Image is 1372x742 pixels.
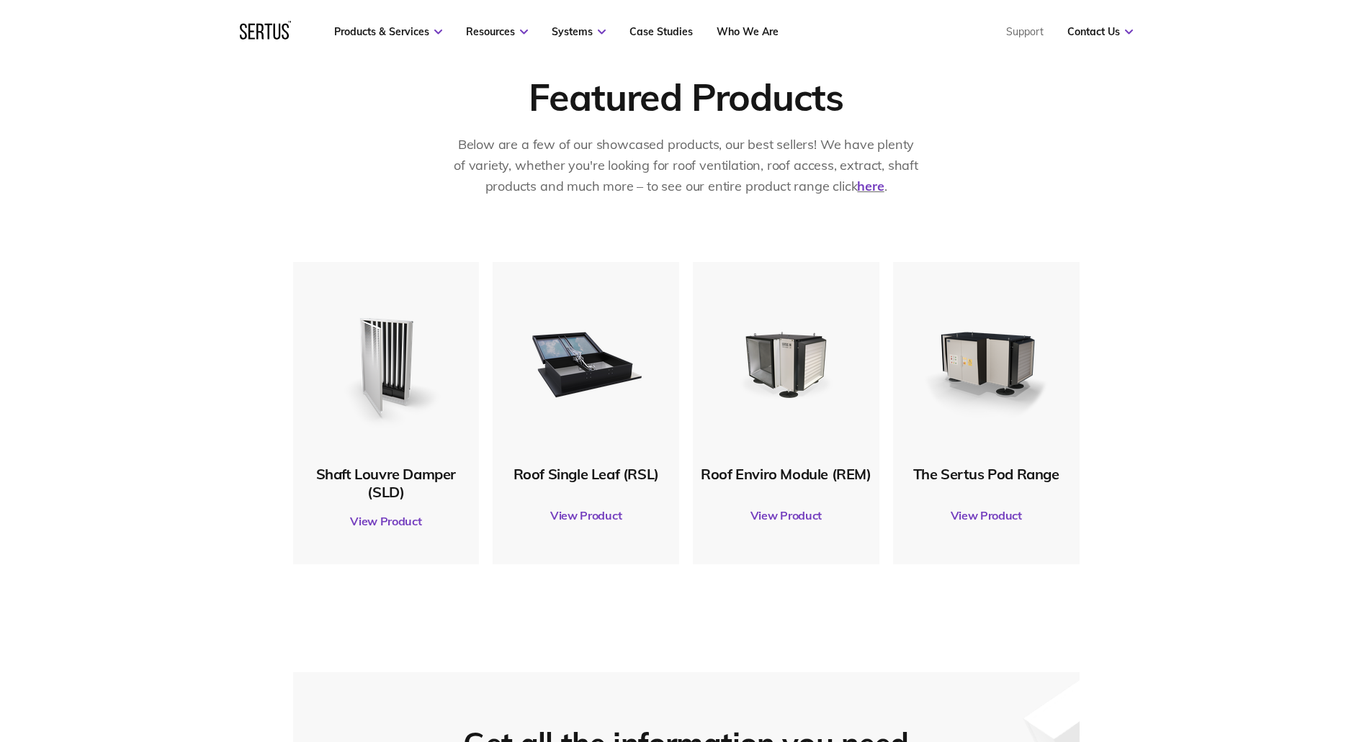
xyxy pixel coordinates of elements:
[1067,25,1133,38] a: Contact Us
[857,178,884,194] a: here
[1113,575,1372,742] iframe: Chat Widget
[500,495,672,535] a: View Product
[700,465,872,483] div: Roof Enviro Module (REM)
[900,465,1072,483] div: The Sertus Pod Range
[300,501,472,541] a: View Product
[452,135,920,196] p: Below are a few of our showcased products, our best sellers! We have plenty of variety, whether y...
[700,495,872,535] a: View Product
[552,25,606,38] a: Systems
[529,73,843,120] div: Featured Products
[466,25,528,38] a: Resources
[334,25,442,38] a: Products & Services
[1006,25,1044,38] a: Support
[300,465,472,501] div: Shaft Louvre Damper (SLD)
[717,25,779,38] a: Who We Are
[629,25,693,38] a: Case Studies
[500,465,672,483] div: Roof Single Leaf (RSL)
[900,495,1072,535] a: View Product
